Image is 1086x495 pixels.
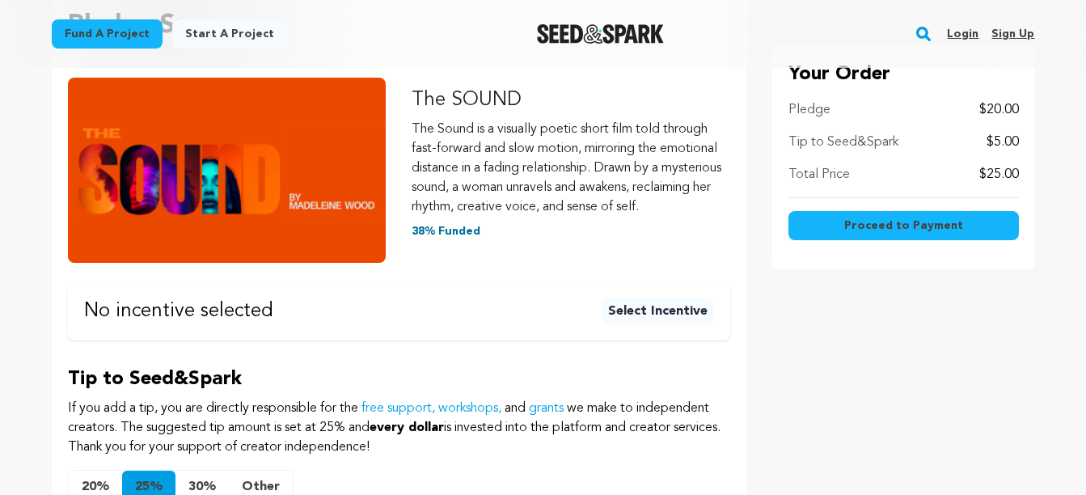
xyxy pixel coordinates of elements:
[68,78,387,263] img: The SOUND image
[788,211,1019,240] button: Proceed to Payment
[412,120,730,217] p: The Sound is a visually poetic short film told through fast-forward and slow motion, mirroring th...
[361,402,501,415] a: free support, workshops,
[947,21,978,47] a: Login
[979,100,1019,120] p: $20.00
[52,19,163,49] a: Fund a project
[412,223,730,239] p: 38% Funded
[987,133,1019,152] p: $5.00
[844,218,963,234] span: Proceed to Payment
[788,100,830,120] p: Pledge
[84,302,273,321] p: No incentive selected
[172,19,287,49] a: Start a project
[991,21,1034,47] a: Sign up
[788,61,1019,87] p: Your Order
[529,402,564,415] a: grants
[68,399,730,457] p: If you add a tip, you are directly responsible for the and we make to independent creators. The s...
[537,24,664,44] img: Seed&Spark Logo Dark Mode
[979,165,1019,184] p: $25.00
[412,87,730,113] p: The SOUND
[537,24,664,44] a: Seed&Spark Homepage
[788,165,850,184] p: Total Price
[68,366,730,392] p: Tip to Seed&Spark
[370,421,444,434] span: every dollar
[788,133,898,152] p: Tip to Seed&Spark
[602,298,714,324] button: Select Incentive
